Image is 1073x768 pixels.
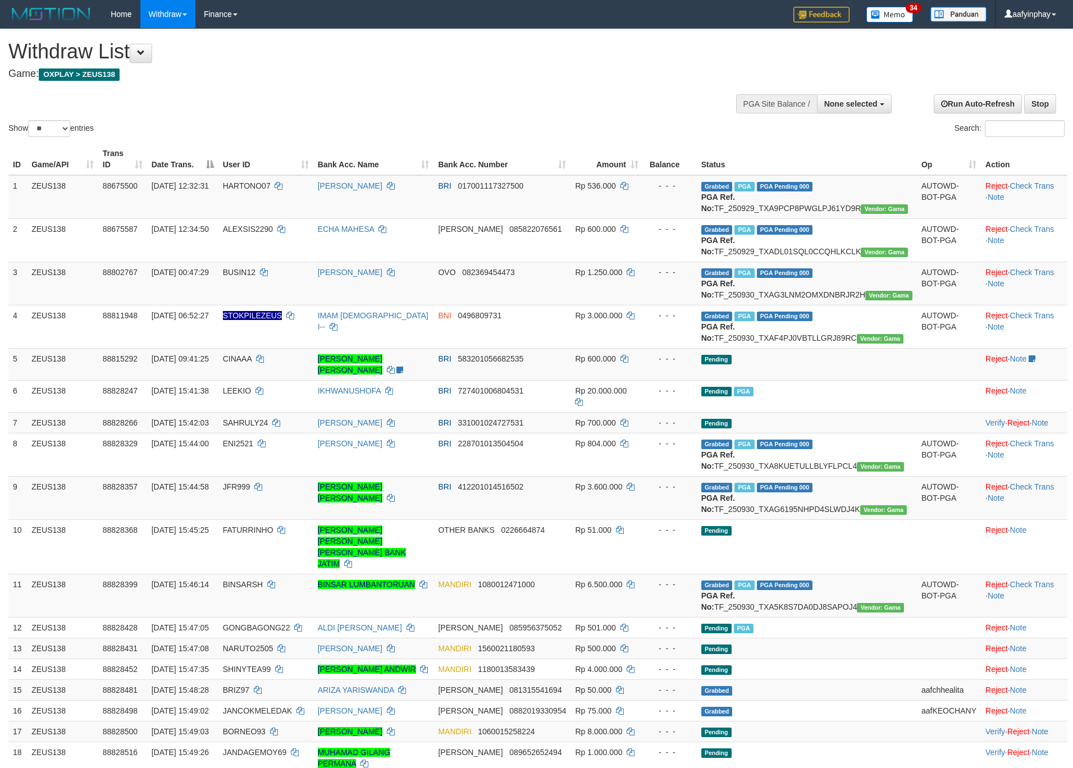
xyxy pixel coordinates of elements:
[701,193,735,213] b: PGA Ref. No:
[757,182,813,191] span: PGA Pending
[8,638,27,659] td: 13
[27,143,98,175] th: Game/API: activate to sort column ascending
[793,7,850,22] img: Feedback.jpg
[734,624,754,633] span: Marked by aafpengsreynich
[701,526,732,536] span: Pending
[861,204,908,214] span: Vendor URL: https://trx31.1velocity.biz
[1010,268,1054,277] a: Check Trans
[701,493,735,514] b: PGA Ref. No:
[223,580,263,589] span: BINSARSH
[318,644,382,653] a: [PERSON_NAME]
[985,580,1008,589] a: Reject
[701,624,732,633] span: Pending
[458,418,523,427] span: Copy 331001024727531 to clipboard
[27,574,98,617] td: ZEUS138
[985,311,1008,320] a: Reject
[318,311,428,331] a: IMAM [DEMOGRAPHIC_DATA] I--
[647,643,692,654] div: - - -
[757,225,813,235] span: PGA Pending
[906,3,921,13] span: 34
[152,311,209,320] span: [DATE] 06:52:27
[223,482,250,491] span: JFR999
[438,225,503,234] span: [PERSON_NAME]
[27,262,98,305] td: ZEUS138
[857,462,904,472] span: Vendor URL: https://trx31.1velocity.biz
[39,68,120,81] span: OXPLAY > ZEUS138
[223,685,249,694] span: BRIZ97
[1007,748,1030,757] a: Reject
[152,580,209,589] span: [DATE] 15:46:14
[509,225,561,234] span: Copy 085822076561 to clipboard
[223,439,253,448] span: ENI2521
[697,574,917,617] td: TF_250930_TXA5K8S7DA0DJ8SAPOJ4
[647,310,692,321] div: - - -
[8,218,27,262] td: 2
[575,354,615,363] span: Rp 600.000
[27,412,98,433] td: ZEUS138
[981,679,1067,700] td: ·
[981,574,1067,617] td: · ·
[697,262,917,305] td: TF_250930_TXAG3LNM2OMXDNBRJR2H
[318,268,382,277] a: [PERSON_NAME]
[701,225,733,235] span: Grabbed
[647,417,692,428] div: - - -
[985,482,1008,491] a: Reject
[8,175,27,219] td: 1
[985,354,1008,363] a: Reject
[27,638,98,659] td: ZEUS138
[223,311,282,320] span: Nama rekening ada tanda titik/strip, harap diedit
[647,353,692,364] div: - - -
[8,574,27,617] td: 11
[433,143,570,175] th: Bank Acc. Number: activate to sort column ascending
[152,685,209,694] span: [DATE] 15:48:28
[701,279,735,299] b: PGA Ref. No:
[103,418,138,427] span: 88828266
[981,433,1067,476] td: · ·
[917,679,981,700] td: aafchhealita
[438,525,494,534] span: OTHER BANKS
[981,638,1067,659] td: ·
[985,644,1008,653] a: Reject
[736,94,817,113] div: PGA Site Balance /
[917,262,981,305] td: AUTOWD-BOT-PGA
[27,617,98,638] td: ZEUS138
[575,268,622,277] span: Rp 1.250.000
[701,419,732,428] span: Pending
[27,380,98,412] td: ZEUS138
[985,706,1008,715] a: Reject
[1010,354,1027,363] a: Note
[985,225,1008,234] a: Reject
[223,181,271,190] span: HARTONO07
[981,348,1067,380] td: ·
[458,181,523,190] span: Copy 017001117327500 to clipboard
[701,322,735,342] b: PGA Ref. No:
[575,580,622,589] span: Rp 6.500.000
[757,440,813,449] span: PGA Pending
[1010,181,1054,190] a: Check Trans
[152,181,209,190] span: [DATE] 12:32:31
[701,580,733,590] span: Grabbed
[981,519,1067,574] td: ·
[438,354,451,363] span: BRI
[8,120,94,137] label: Show entries
[697,433,917,476] td: TF_250930_TXA8KUETULLBLYFLPCL4
[438,580,471,589] span: MANDIRI
[98,143,147,175] th: Trans ID: activate to sort column ascending
[575,644,615,653] span: Rp 500.000
[318,482,382,502] a: [PERSON_NAME] [PERSON_NAME]
[701,665,732,675] span: Pending
[103,482,138,491] span: 88828357
[575,418,615,427] span: Rp 700.000
[917,433,981,476] td: AUTOWD-BOT-PGA
[647,524,692,536] div: - - -
[985,181,1008,190] a: Reject
[27,175,98,219] td: ZEUS138
[857,603,904,612] span: Vendor URL: https://trx31.1velocity.biz
[985,268,1008,277] a: Reject
[318,727,382,736] a: [PERSON_NAME]
[575,482,622,491] span: Rp 3.600.000
[930,7,987,22] img: panduan.png
[981,175,1067,219] td: · ·
[1010,311,1054,320] a: Check Trans
[817,94,892,113] button: None selected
